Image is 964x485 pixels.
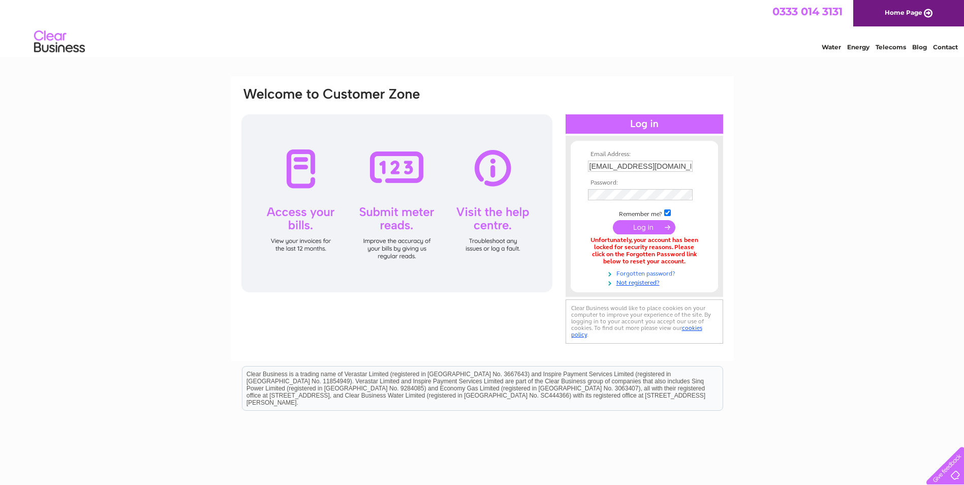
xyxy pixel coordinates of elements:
th: Email Address: [585,151,703,158]
td: Remember me? [585,208,703,218]
a: Blog [912,43,927,51]
a: Water [822,43,841,51]
a: cookies policy [571,324,702,338]
input: Submit [613,220,675,234]
div: Unfortunately, your account has been locked for security reasons. Please click on the Forgotten P... [588,237,701,265]
div: Clear Business is a trading name of Verastar Limited (registered in [GEOGRAPHIC_DATA] No. 3667643... [242,6,723,49]
a: Telecoms [876,43,906,51]
div: Clear Business would like to place cookies on your computer to improve your experience of the sit... [566,299,723,344]
img: logo.png [34,26,85,57]
th: Password: [585,179,703,187]
a: Forgotten password? [588,268,703,278]
a: Not registered? [588,277,703,287]
a: Contact [933,43,958,51]
a: Energy [847,43,869,51]
a: 0333 014 3131 [772,5,843,18]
